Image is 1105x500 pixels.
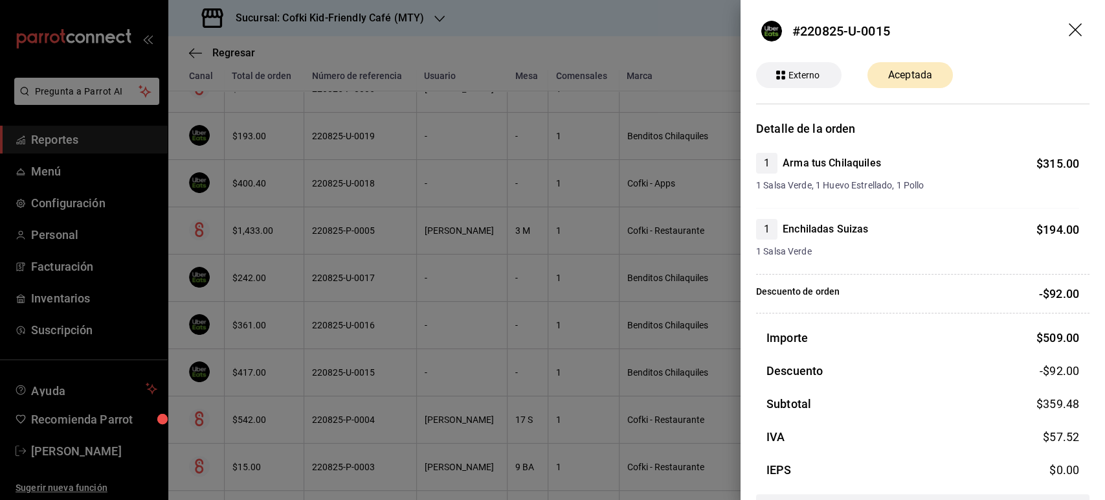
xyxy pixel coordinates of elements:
[756,245,1079,258] span: 1 Salsa Verde
[756,120,1089,137] h3: Detalle de la orden
[1069,23,1084,39] button: drag
[783,222,868,237] h4: Enchiladas Suizas
[1036,331,1079,345] span: $ 509.00
[756,222,777,237] span: 1
[766,329,808,347] h3: Importe
[792,21,890,41] div: #220825-U-0015
[1036,157,1079,170] span: $ 315.00
[1040,362,1079,380] span: -$92.00
[756,179,1079,192] span: 1 Salsa Verde, 1 Huevo Estrellado, 1 Pollo
[1036,397,1079,411] span: $ 359.48
[766,461,792,479] h3: IEPS
[1036,223,1079,236] span: $ 194.00
[1049,463,1079,477] span: $ 0.00
[783,155,881,171] h4: Arma tus Chilaquiles
[1039,285,1079,302] p: -$92.00
[766,395,811,413] h3: Subtotal
[766,362,823,380] h3: Descuento
[756,285,840,302] p: Descuento de orden
[766,428,785,446] h3: IVA
[783,69,825,82] span: Externo
[1043,430,1079,444] span: $ 57.52
[880,67,940,83] span: Aceptada
[756,155,777,171] span: 1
